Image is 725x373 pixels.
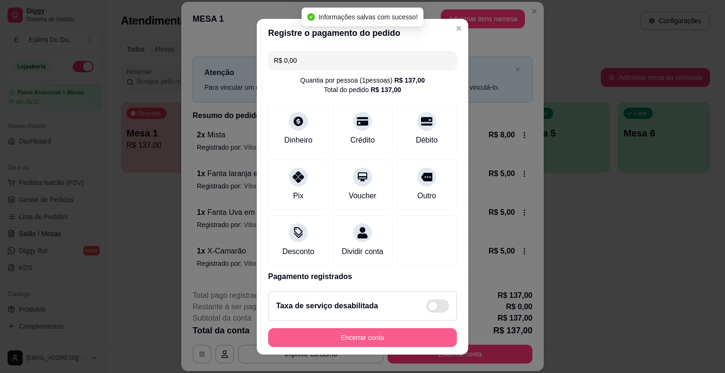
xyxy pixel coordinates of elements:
[350,135,375,146] div: Crédito
[268,271,457,282] p: Pagamento registrados
[300,76,425,85] div: Quantia por pessoa ( 1 pessoas)
[349,190,377,202] div: Voucher
[284,135,312,146] div: Dinheiro
[394,76,425,85] div: R$ 137,00
[342,246,383,257] div: Dividir conta
[307,13,315,21] span: check-circle
[293,190,303,202] div: Pix
[451,21,466,36] button: Close
[319,13,418,21] span: Informações salvas com sucesso!
[416,135,438,146] div: Débito
[417,190,436,202] div: Outro
[268,328,457,347] button: Encerrar conta
[257,19,468,47] header: Registre o pagamento do pedido
[324,85,401,94] div: Total do pedido
[371,85,401,94] div: R$ 137,00
[274,51,451,70] input: Ex.: hambúrguer de cordeiro
[276,300,378,312] h2: Taxa de serviço desabilitada
[282,246,314,257] div: Desconto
